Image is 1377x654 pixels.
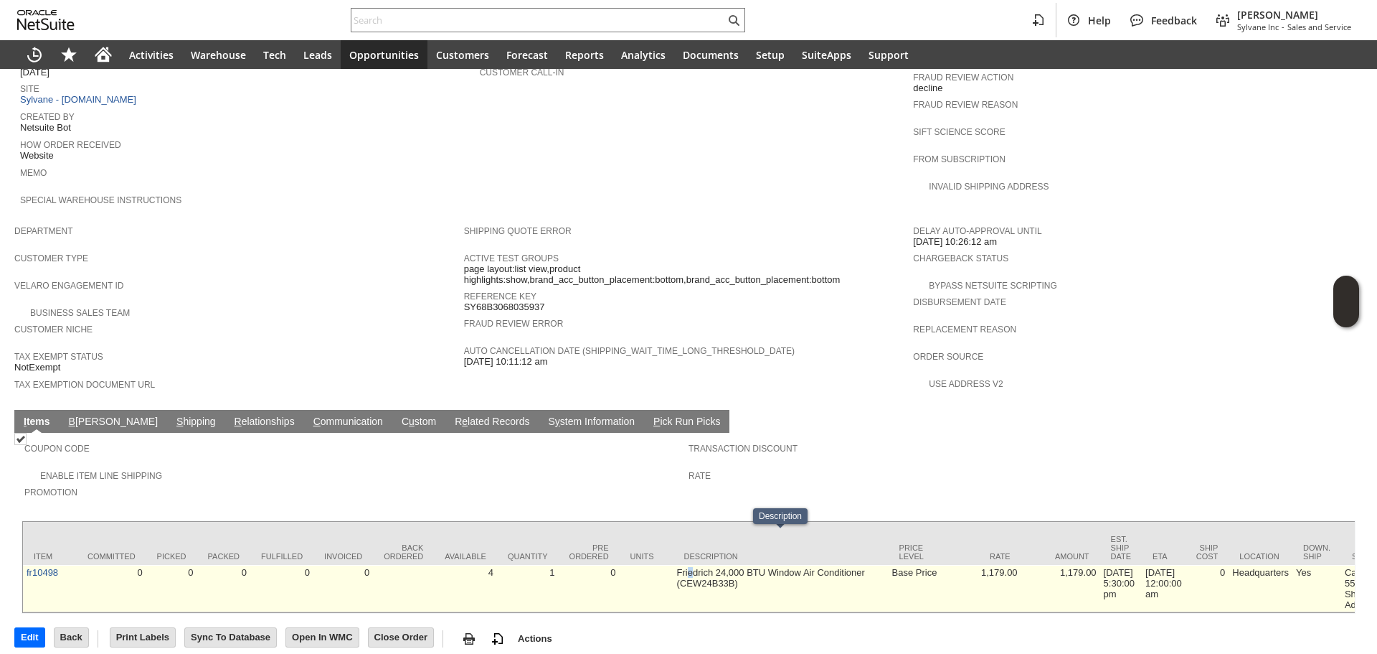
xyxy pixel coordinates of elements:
span: I [24,416,27,427]
td: [DATE] 12:00:00 am [1142,565,1186,612]
a: System Information [544,416,638,429]
div: Committed [87,552,136,561]
input: Edit [15,628,44,647]
span: [DATE] 10:26:12 am [913,236,997,248]
td: 1 [497,565,559,612]
span: SY68B3068035937 [464,302,545,313]
a: Business Sales Team [30,308,130,318]
a: Delay Auto-Approval Until [913,226,1041,236]
span: Warehouse [191,48,246,62]
input: Search [351,11,725,29]
a: Activities [120,40,182,69]
td: 1,179.00 [942,565,1021,612]
a: Bypass NetSuite Scripting [929,281,1056,291]
a: Department [14,226,73,236]
span: SuiteApps [802,48,851,62]
span: Website [20,150,54,162]
span: [PERSON_NAME] [1237,8,1351,22]
input: Close Order [369,628,433,647]
a: Unrolled view on [1337,413,1354,430]
span: Support [869,48,909,62]
a: B[PERSON_NAME] [65,416,161,429]
span: - [1282,22,1284,32]
span: Help [1088,14,1111,27]
a: Reference Key [464,291,536,302]
a: Items [20,416,54,429]
div: Amount [1032,552,1089,561]
svg: Home [95,46,112,63]
span: Netsuite Bot [20,122,71,134]
span: Forecast [506,48,548,62]
a: From Subscription [913,154,1005,164]
div: Picked [157,552,186,561]
svg: Recent Records [26,46,43,63]
a: Recent Records [17,40,52,69]
div: Description [684,552,878,561]
a: Actions [512,633,558,644]
a: Communication [310,416,387,429]
a: Use Address V2 [929,379,1003,389]
div: Location [1239,552,1282,561]
td: Base Price [889,565,942,612]
img: Checked [14,433,27,445]
a: fr10498 [27,567,58,578]
td: 0 [197,565,250,612]
input: Open In WMC [286,628,359,647]
img: add-record.svg [489,630,506,648]
a: Tax Exemption Document URL [14,380,155,390]
span: NotExempt [14,362,60,373]
svg: logo [17,10,75,30]
a: Customer Type [14,253,88,263]
span: Sylvane Inc [1237,22,1279,32]
a: Auto Cancellation Date (shipping_wait_time_long_threshold_date) [464,346,795,356]
td: Friedrich 24,000 BTU Window Air Conditioner (CEW24B33B) [673,565,889,612]
a: Disbursement Date [913,297,1006,307]
span: Setup [756,48,785,62]
div: Fulfilled [261,552,303,561]
div: Item [34,552,66,561]
span: y [555,416,560,427]
a: Shipping Quote Error [464,226,572,236]
a: Shipping [173,416,219,429]
a: Sift Science Score [913,127,1005,137]
a: Site [20,84,39,94]
div: Down. Ship [1303,543,1330,561]
a: Reports [557,40,612,69]
a: Relationships [231,416,298,429]
a: Analytics [612,40,674,69]
a: Tax Exempt Status [14,352,103,362]
span: page layout:list view,product highlights:show,brand_acc_button_placement:bottom,brand_acc_button_... [464,263,907,286]
a: Transaction Discount [688,444,798,454]
iframe: Click here to launch Oracle Guided Learning Help Panel [1333,276,1359,327]
span: [DATE] 10:11:12 am [464,356,548,368]
a: Warehouse [182,40,255,69]
div: Pre Ordered [569,543,609,561]
div: Est. Ship Date [1111,535,1132,561]
svg: Shortcuts [60,46,77,63]
a: Coupon Code [24,444,90,454]
input: Sync To Database [185,628,276,647]
a: Custom [398,416,440,429]
td: 0 [77,565,146,612]
span: u [409,416,415,427]
a: Chargeback Status [913,253,1008,263]
span: Sales and Service [1287,22,1351,32]
div: Quantity [508,552,548,561]
div: Available [445,552,486,561]
div: Packed [208,552,240,561]
span: Activities [129,48,174,62]
td: 0 [1186,565,1229,612]
span: Customers [436,48,489,62]
td: [DATE] 5:30:00 pm [1100,565,1142,612]
div: Back Ordered [384,543,423,561]
div: ETA [1153,552,1175,561]
a: Customer Call-in [480,67,564,78]
a: How Order Received [20,140,121,150]
span: Feedback [1151,14,1197,27]
a: Active Test Groups [464,253,559,263]
span: Leads [303,48,332,62]
a: Fraud Review Action [913,73,1013,83]
td: 0 [146,565,197,612]
div: Units [630,552,663,561]
td: 0 [250,565,313,612]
